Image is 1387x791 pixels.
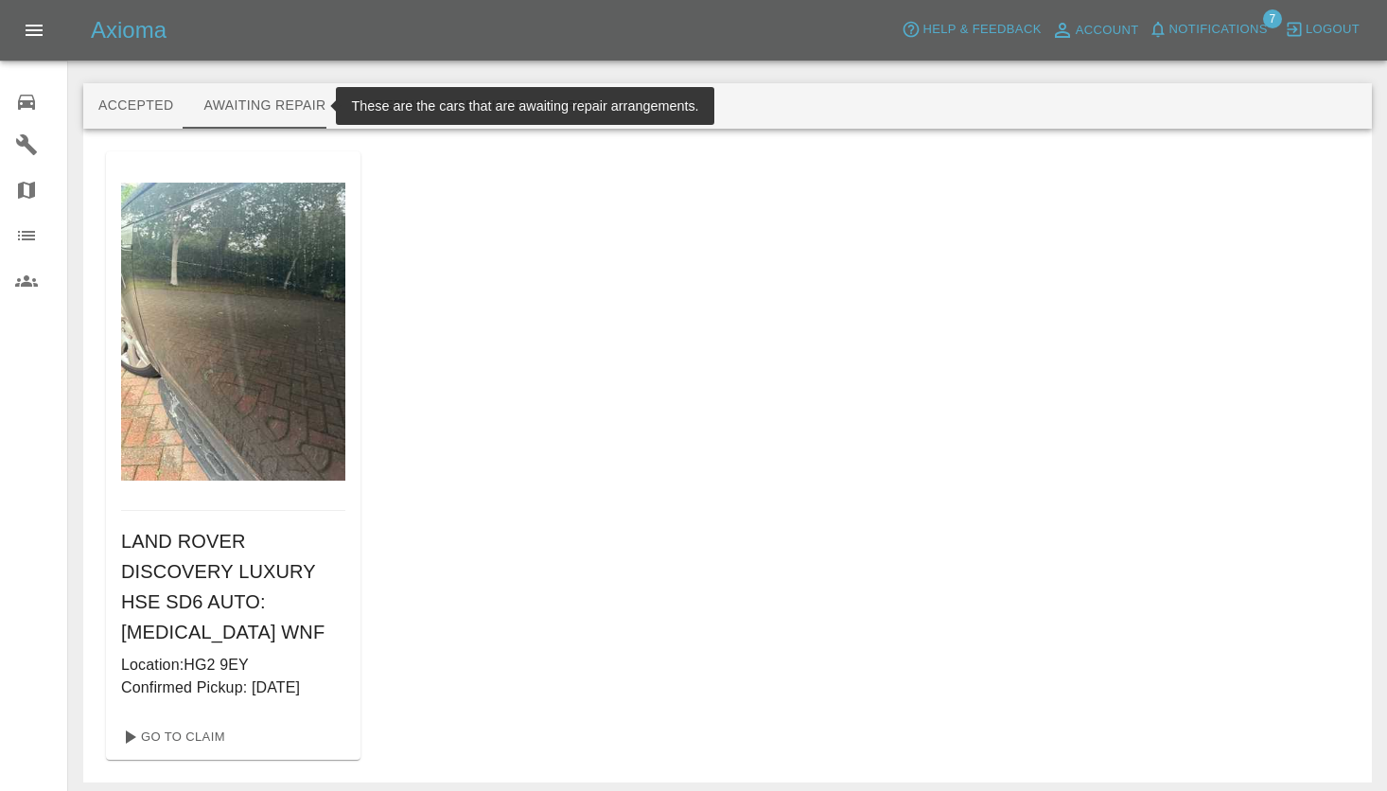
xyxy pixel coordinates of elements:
[1280,15,1364,44] button: Logout
[83,83,188,129] button: Accepted
[121,677,345,699] p: Confirmed Pickup: [DATE]
[922,19,1041,41] span: Help & Feedback
[121,654,345,677] p: Location: HG2 9EY
[1169,19,1268,41] span: Notifications
[121,526,345,647] h6: LAND ROVER DISCOVERY LUXURY HSE SD6 AUTO : [MEDICAL_DATA] WNF
[1306,19,1360,41] span: Logout
[1076,20,1139,42] span: Account
[11,8,57,53] button: Open drawer
[1144,15,1273,44] button: Notifications
[540,83,625,129] button: Paid
[897,15,1045,44] button: Help & Feedback
[114,722,230,752] a: Go To Claim
[342,83,441,129] button: In Repair
[1263,9,1282,28] span: 7
[91,15,167,45] h5: Axioma
[1046,15,1144,45] a: Account
[188,83,341,129] button: Awaiting Repair
[440,83,540,129] button: Repaired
